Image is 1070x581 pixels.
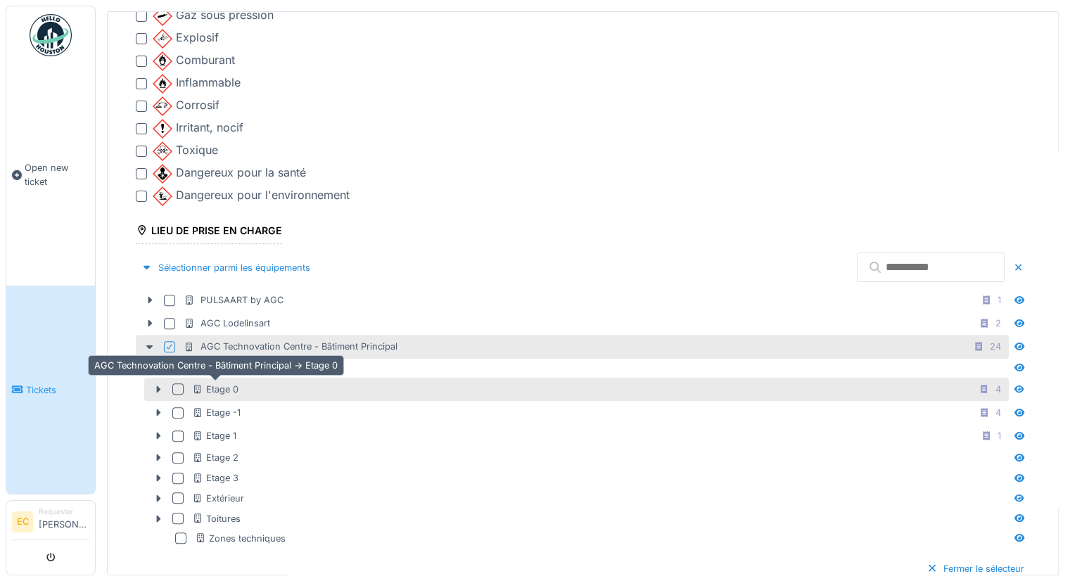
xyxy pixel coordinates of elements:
img: chW9mep1nNknPGhsPUMGad8uu2c8j8nutLRNTbHRwAAAABJRU5ErkJggg== [153,6,172,26]
img: eugAAAABJRU5ErkJggg== [153,74,172,94]
div: Corrosif [153,96,219,116]
div: Etage 1 [192,429,236,442]
div: 2 [995,317,1001,330]
div: Explosif [153,29,219,49]
div: PULSAART by AGC [184,293,284,307]
li: EC [12,511,33,532]
div: AGC Lodelinsart [184,317,270,330]
img: OW0FDO2FwAAAABJRU5ErkJggg== [153,119,172,139]
div: 4 [995,383,1001,396]
div: Toitures [192,512,241,525]
div: Dangereux pour la santé [153,164,306,184]
div: Fermer le sélecteur [921,559,1030,578]
div: Comburant [153,51,235,71]
div: Etage -1 [192,406,241,419]
a: EC Requester[PERSON_NAME] [12,506,89,540]
div: 4 [995,406,1001,419]
a: Tickets [6,286,95,494]
img: u1zr9D4zduPLv3NqpZfuHqtse9P43H43+g4j4uZHzW8AAAAABJRU5ErkJggg== [153,186,172,206]
img: Badge_color-CXgf-gQk.svg [30,14,72,56]
span: Tickets [26,383,89,397]
img: WHeua313wAAAABJRU5ErkJggg== [153,96,172,116]
div: 24 [990,340,1001,353]
div: Toxique [153,141,218,161]
a: Open new ticket [6,64,95,286]
div: Irritant, nocif [153,119,243,139]
div: Dangereux pour l'environnement [153,186,350,206]
li: [PERSON_NAME] [39,506,89,537]
div: Lieu de prise en charge [136,220,282,244]
div: AGC Technovation Centre - Bâtiment Principal [184,340,397,353]
img: sLrRMbIGPmCF7ZWRskY+8odImWcjNFvc7q+Ssb411JdXyPjZS8KGy3jNa9uu46X8fPzP0KgPPUqbRtnAAAAAElFTkSuQmCC [153,141,172,161]
div: Etage 0 [192,383,238,396]
div: 1 [998,429,1001,442]
span: Open new ticket [25,161,89,188]
div: Etage 3 [192,471,238,485]
img: NSn8fPzP9LjjqPFavnpAAAAAElFTkSuQmCC [153,29,172,49]
div: 1 [998,293,1001,307]
div: Gaz sous pression [153,6,274,26]
div: Zones techniques [195,532,286,545]
div: Requester [39,506,89,517]
div: Inflammable [153,74,241,94]
img: gAAAAASUVORK5CYII= [153,164,172,184]
div: Etage 2 [192,451,238,464]
img: 2pePJIAAAAASUVORK5CYII= [153,51,172,71]
div: Sélectionner parmi les équipements [136,258,316,277]
div: AGC Technovation Centre - Bâtiment Principal -> Etage 0 [88,355,344,376]
div: Extérieur [192,492,244,505]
